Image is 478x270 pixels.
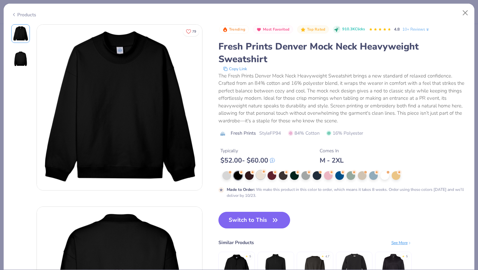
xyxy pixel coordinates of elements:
[13,26,29,42] img: Front
[11,11,36,18] div: Products
[219,25,249,34] button: Badge Button
[256,27,262,32] img: Most Favorited sort
[249,254,251,259] div: 5
[326,130,363,137] span: 16% Polyester
[406,254,408,259] div: 5
[459,7,472,19] button: Close
[245,254,248,257] div: ★
[220,156,275,165] div: $ 52.00 - $ 60.00
[231,130,256,137] span: Fresh Prints
[218,72,467,125] div: The Fresh Prints Denver Mock Neck Heavyweight Sweatshirt brings a new standard of relaxed confide...
[391,240,412,246] div: See More
[320,156,344,165] div: M - 2XL
[192,30,196,33] span: 79
[13,51,29,67] img: Back
[222,27,228,32] img: Trending sort
[288,130,320,137] span: 84% Cotton
[218,40,467,66] div: Fresh Prints Denver Mock Neck Heavyweight Sweatshirt
[229,28,245,31] span: Trending
[402,26,430,32] a: 10+ Reviews
[37,25,202,190] img: Front
[218,212,290,228] button: Switch to This
[253,25,293,34] button: Badge Button
[342,27,365,32] span: 910.3K Clicks
[321,254,324,257] div: ★
[183,27,199,36] button: Like
[218,239,254,246] div: Similar Products
[300,27,306,32] img: Top Rated sort
[307,28,326,31] span: Top Rated
[369,24,391,35] div: 4.8 Stars
[297,25,329,34] button: Badge Button
[259,130,281,137] span: Style FP94
[263,28,289,31] span: Most Favorited
[227,187,255,192] strong: Made to Order :
[325,254,329,259] div: 4.7
[320,147,344,154] div: Comes In
[402,254,405,257] div: ★
[394,27,400,32] span: 4.8
[218,131,227,136] img: brand logo
[221,66,249,72] button: copy to clipboard
[227,187,467,199] div: We make this product in this color to order, which means it takes 8 weeks. Order using these colo...
[220,147,275,154] div: Typically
